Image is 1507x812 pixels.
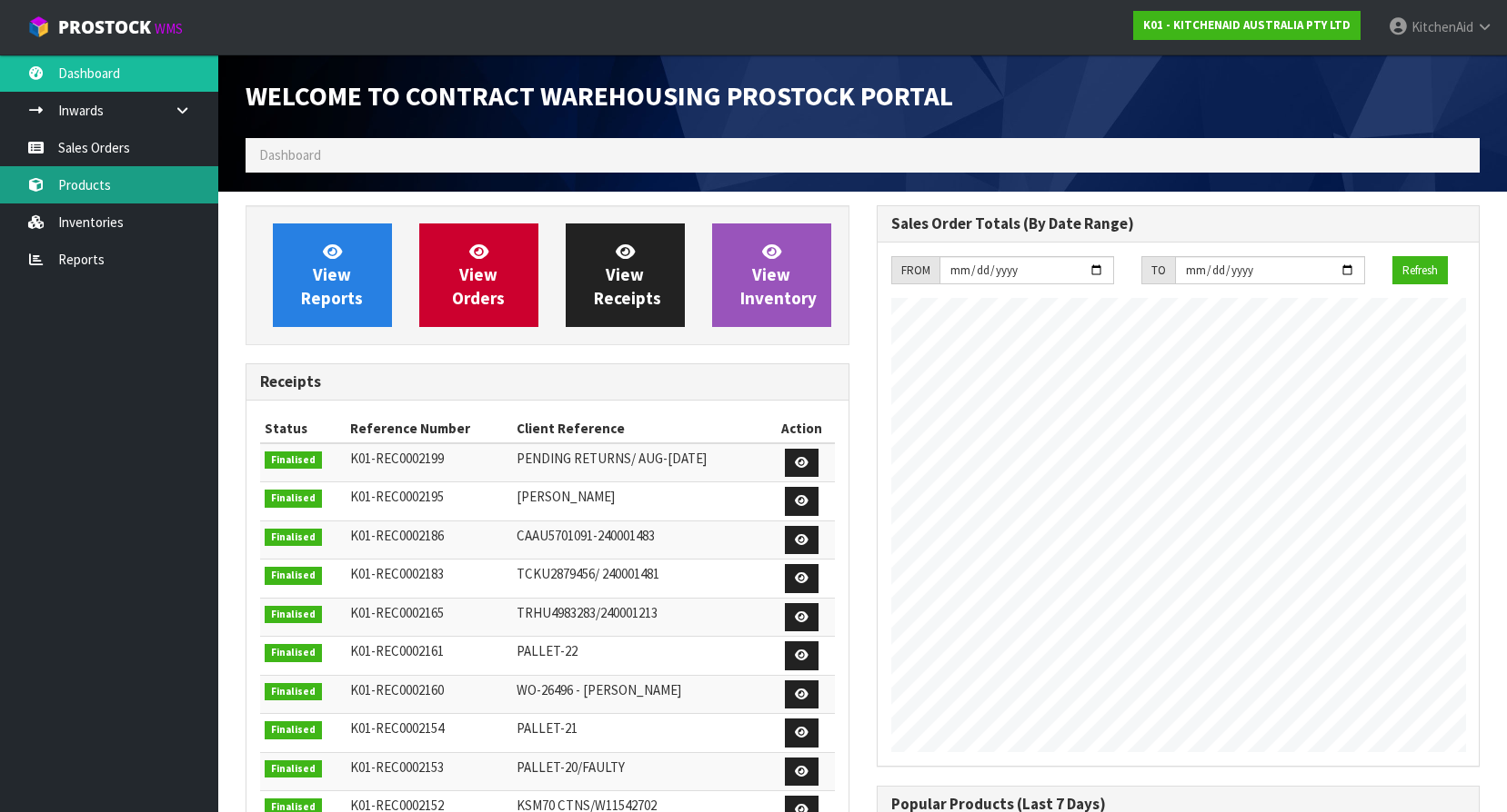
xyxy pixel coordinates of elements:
[891,215,1466,233] h3: Sales Order Totals (By Date Range)
[265,567,322,585] span: Finalised
[594,241,661,309] span: View Receipts
[273,223,392,327] a: ViewReports
[350,565,444,582] span: K01-REC0002183
[517,565,659,582] span: TCKU2879456/ 240001481
[712,223,831,327] a: ViewInventory
[246,79,953,113] span: Welcome to Contract Warehousing ProStock Portal
[265,683,322,701] span: Finalised
[517,450,707,467] span: PENDING RETURNS/ AUG-[DATE]
[346,414,513,443] th: Reference Number
[265,644,322,662] span: Finalised
[350,604,444,621] span: K01-REC0002165
[350,488,444,505] span: K01-REC0002195
[517,527,655,544] span: CAAU5701091-240001483
[27,15,50,38] img: cube-alt.png
[891,256,939,285] div: FROM
[1143,17,1351,33] strong: K01 - KITCHENAID AUSTRALIA PTY LTD
[265,760,322,778] span: Finalised
[155,20,183,37] small: WMS
[265,490,322,508] span: Finalised
[1392,256,1448,285] button: Refresh
[419,223,538,327] a: ViewOrders
[452,241,505,309] span: View Orders
[517,681,681,698] span: WO-26496 - [PERSON_NAME]
[58,15,151,39] span: ProStock
[350,450,444,467] span: K01-REC0002199
[566,223,685,327] a: ViewReceipts
[350,681,444,698] span: K01-REC0002160
[517,488,615,505] span: [PERSON_NAME]
[350,527,444,544] span: K01-REC0002186
[1141,256,1175,285] div: TO
[350,642,444,659] span: K01-REC0002161
[517,604,658,621] span: TRHU4983283/240001213
[350,758,444,776] span: K01-REC0002153
[350,719,444,737] span: K01-REC0002154
[265,721,322,739] span: Finalised
[301,241,363,309] span: View Reports
[517,758,625,776] span: PALLET-20/FAULTY
[1412,18,1473,35] span: KitchenAid
[512,414,769,443] th: Client Reference
[517,719,578,737] span: PALLET-21
[265,451,322,470] span: Finalised
[769,414,834,443] th: Action
[260,373,835,391] h3: Receipts
[517,642,578,659] span: PALLET-22
[260,414,346,443] th: Status
[265,529,322,547] span: Finalised
[259,146,321,163] span: Dashboard
[740,241,817,309] span: View Inventory
[265,606,322,624] span: Finalised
